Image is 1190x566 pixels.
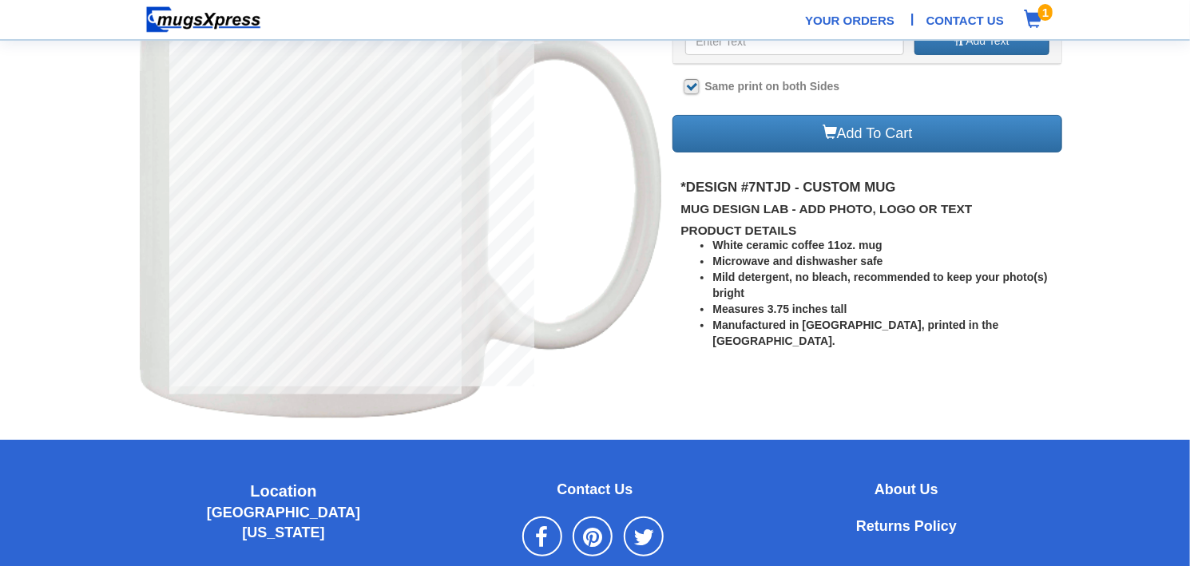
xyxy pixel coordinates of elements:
[805,12,894,29] a: Your Orders
[680,203,1062,216] h2: Mug Design Lab - Add photo, logo or Text
[680,224,1062,238] h2: Product Details
[557,481,633,497] b: Contact Us
[250,482,316,500] b: Location
[712,319,998,347] b: Manufactured in [GEOGRAPHIC_DATA], printed in the [GEOGRAPHIC_DATA].
[875,484,938,497] a: About Us
[856,520,957,533] a: Returns Policy
[856,518,957,534] b: Returns Policy
[875,481,938,497] b: About Us
[704,80,839,93] b: Same print on both Sides
[910,10,914,29] span: |
[712,303,847,315] b: Measures 3.75 inches tall
[1038,4,1053,21] span: 1
[140,12,268,25] a: Home
[914,28,1049,55] button: Add Text
[712,239,882,251] b: White ceramic coffee 11oz. mug
[685,28,903,55] input: Enter Text
[672,115,1062,152] a: Add To Cart
[712,255,883,267] b: Microwave and dishwasher safe
[926,12,1004,29] a: Contact Us
[712,271,1047,299] b: Mild detergent, no bleach, recommended to keep your photo(s) bright
[557,484,633,497] a: Contact Us
[207,505,360,541] b: [GEOGRAPHIC_DATA] [US_STATE]
[145,6,262,34] img: mugsexpress logo
[680,180,1062,195] h1: *Design #7Ntjd - Custom Mug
